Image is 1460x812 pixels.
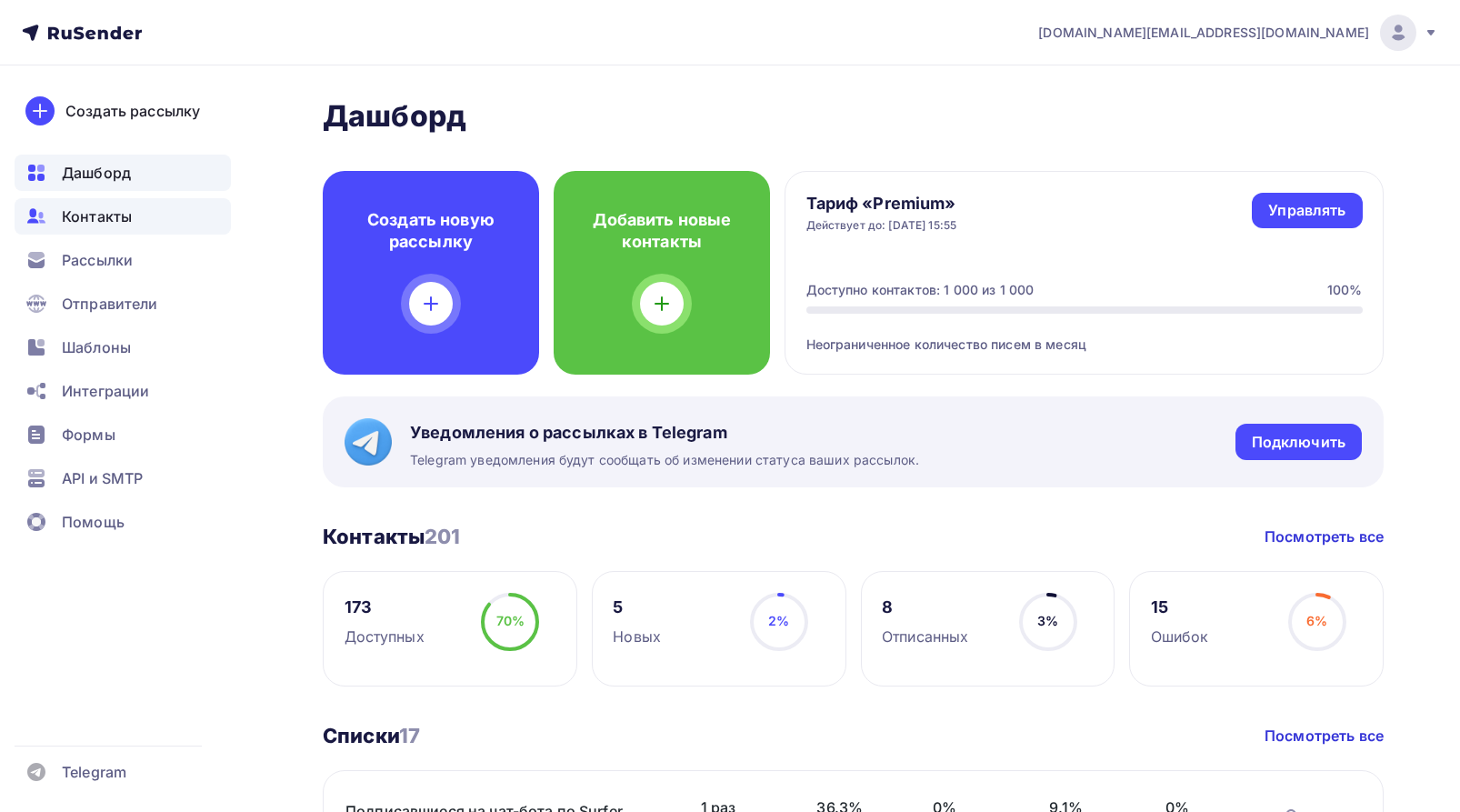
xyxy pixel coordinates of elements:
[613,626,661,647] div: Новых
[345,626,425,647] div: Доступных
[1151,596,1209,618] div: 15
[1038,24,1369,42] span: [DOMAIN_NAME][EMAIL_ADDRESS][DOMAIN_NAME]
[768,613,789,628] span: 2%
[425,525,460,548] span: 201
[410,451,919,469] span: Telegram уведомления будут сообщать об изменении статуса ваших рассылок.
[806,218,957,233] div: Действует до: [DATE] 15:55
[15,198,231,235] a: Контакты
[15,329,231,366] a: Шаблоны
[323,524,461,549] h3: Контакты
[1151,626,1209,647] div: Ошибок
[62,336,131,358] span: Шаблоны
[65,100,200,122] div: Создать рассылку
[882,626,968,647] div: Отписанных
[399,724,420,747] span: 17
[1252,432,1345,453] div: Подключить
[1268,200,1345,221] div: Управлять
[62,162,131,184] span: Дашборд
[1037,613,1058,628] span: 3%
[62,380,149,402] span: Интеграции
[410,422,919,444] span: Уведомления о рассылках в Telegram
[15,242,231,278] a: Рассылки
[806,314,1363,354] div: Неограниченное количество писем в месяц
[62,206,132,227] span: Контакты
[806,193,957,215] h4: Тариф «Premium»
[1038,15,1438,51] a: [DOMAIN_NAME][EMAIL_ADDRESS][DOMAIN_NAME]
[62,424,115,446] span: Формы
[1265,725,1384,747] a: Посмотреть все
[62,511,125,533] span: Помощь
[15,416,231,453] a: Формы
[1306,613,1327,628] span: 6%
[62,249,133,271] span: Рассылки
[345,596,425,618] div: 173
[1265,526,1384,547] a: Посмотреть все
[806,281,1035,299] div: Доступно контактов: 1 000 из 1 000
[496,613,525,628] span: 70%
[613,596,661,618] div: 5
[882,596,968,618] div: 8
[1327,281,1363,299] div: 100%
[15,155,231,191] a: Дашборд
[323,98,1384,135] h2: Дашборд
[15,286,231,322] a: Отправители
[62,293,158,315] span: Отправители
[62,467,143,489] span: API и SMTP
[62,761,126,783] span: Telegram
[583,209,741,253] h4: Добавить новые контакты
[323,723,420,748] h3: Списки
[352,209,510,253] h4: Создать новую рассылку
